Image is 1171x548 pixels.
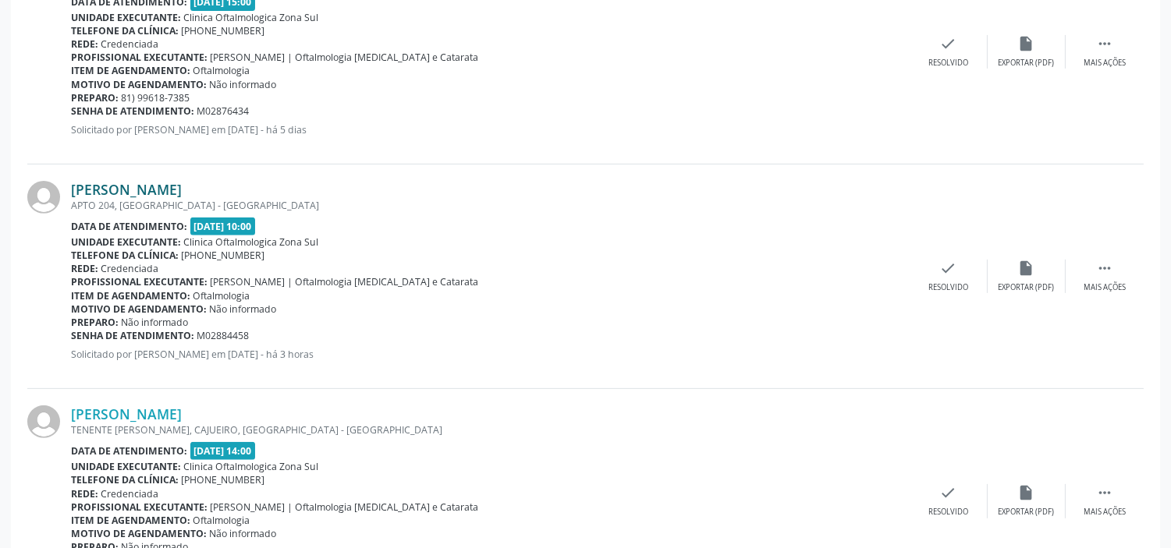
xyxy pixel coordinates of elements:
[71,199,910,212] div: APTO 204, [GEOGRAPHIC_DATA] - [GEOGRAPHIC_DATA]
[1096,484,1113,501] i: 
[928,282,968,293] div: Resolvido
[71,11,181,24] b: Unidade executante:
[71,302,207,316] b: Motivo de agendamento:
[71,235,181,249] b: Unidade executante:
[210,527,277,540] span: Não informado
[940,35,957,52] i: check
[122,316,189,329] span: Não informado
[71,220,187,233] b: Data de atendimento:
[71,24,179,37] b: Telefone da clínica:
[193,64,250,77] span: Oftalmologia
[184,235,319,249] span: Clinica Oftalmologica Zona Sul
[71,104,194,118] b: Senha de atendimento:
[999,507,1055,518] div: Exportar (PDF)
[190,442,256,460] span: [DATE] 14:00
[71,348,910,361] p: Solicitado por [PERSON_NAME] em [DATE] - há 3 horas
[71,460,181,473] b: Unidade executante:
[182,24,265,37] span: [PHONE_NUMBER]
[71,289,190,302] b: Item de agendamento:
[71,405,182,422] a: [PERSON_NAME]
[71,51,208,64] b: Profissional executante:
[71,37,98,51] b: Rede:
[71,527,207,540] b: Motivo de agendamento:
[210,302,277,316] span: Não informado
[211,275,479,288] span: [PERSON_NAME] | Oftalmologia [MEDICAL_DATA] e Catarata
[211,500,479,514] span: [PERSON_NAME] | Oftalmologia [MEDICAL_DATA] e Catarata
[210,78,277,91] span: Não informado
[193,289,250,302] span: Oftalmologia
[1084,282,1126,293] div: Mais ações
[184,460,319,473] span: Clinica Oftalmologica Zona Sul
[71,262,98,275] b: Rede:
[122,91,190,104] span: 81) 99618-7385
[71,423,910,437] div: TENENTE [PERSON_NAME], CAJUEIRO, [GEOGRAPHIC_DATA] - [GEOGRAPHIC_DATA]
[71,64,190,77] b: Item de agendamento:
[999,282,1055,293] div: Exportar (PDF)
[27,405,60,438] img: img
[101,487,159,500] span: Credenciada
[71,78,207,91] b: Motivo de agendamento:
[197,104,250,118] span: M02876434
[71,91,119,104] b: Preparo:
[71,500,208,514] b: Profissional executante:
[190,217,256,235] span: [DATE] 10:00
[193,514,250,527] span: Oftalmologia
[71,316,119,329] b: Preparo:
[184,11,319,24] span: Clinica Oftalmologica Zona Sul
[1018,260,1035,277] i: insert_drive_file
[101,262,159,275] span: Credenciada
[71,181,182,198] a: [PERSON_NAME]
[197,329,250,342] span: M02884458
[1018,35,1035,52] i: insert_drive_file
[71,487,98,500] b: Rede:
[928,58,968,69] div: Resolvido
[27,181,60,214] img: img
[71,473,179,486] b: Telefone da clínica:
[1084,507,1126,518] div: Mais ações
[1096,260,1113,277] i: 
[71,329,194,342] b: Senha de atendimento:
[940,484,957,501] i: check
[71,123,910,136] p: Solicitado por [PERSON_NAME] em [DATE] - há 5 dias
[182,249,265,262] span: [PHONE_NUMBER]
[1084,58,1126,69] div: Mais ações
[999,58,1055,69] div: Exportar (PDF)
[71,249,179,262] b: Telefone da clínica:
[71,444,187,458] b: Data de atendimento:
[1018,484,1035,501] i: insert_drive_file
[182,473,265,486] span: [PHONE_NUMBER]
[1096,35,1113,52] i: 
[211,51,479,64] span: [PERSON_NAME] | Oftalmologia [MEDICAL_DATA] e Catarata
[71,275,208,288] b: Profissional executante:
[101,37,159,51] span: Credenciada
[928,507,968,518] div: Resolvido
[71,514,190,527] b: Item de agendamento:
[940,260,957,277] i: check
